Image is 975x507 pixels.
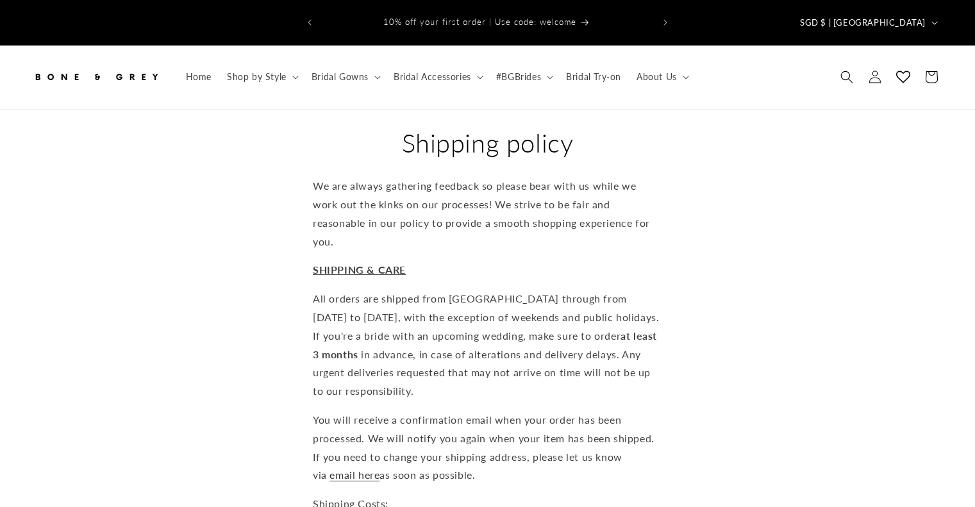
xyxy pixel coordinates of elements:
[566,71,621,83] span: Bridal Try-on
[186,71,212,83] span: Home
[304,63,386,90] summary: Bridal Gowns
[312,71,369,83] span: Bridal Gowns
[32,63,160,91] img: Bone and Grey Bridal
[496,71,541,83] span: #BGBrides
[800,17,926,29] span: SGD $ | [GEOGRAPHIC_DATA]
[558,63,629,90] a: Bridal Try-on
[296,10,324,35] button: Previous announcement
[313,413,654,481] span: You will receive a confirmation email when your order has been processed. We will notify you agai...
[383,17,576,27] span: 10% off your first order | Use code: welcome
[178,63,219,90] a: Home
[488,63,558,90] summary: #BGBrides
[313,126,662,160] h1: Shipping policy
[833,63,861,91] summary: Search
[313,329,657,360] strong: at least 3 months
[313,292,659,397] span: All orders are shipped from [GEOGRAPHIC_DATA] through from [DATE] to [DATE], with the exception o...
[394,71,471,83] span: Bridal Accessories
[313,263,406,276] span: SHIPPING & CARE
[651,10,679,35] button: Next announcement
[313,179,650,247] span: We are always gathering feedback so please bear with us while we work out the kinks on our proces...
[329,469,379,481] a: email here
[219,63,304,90] summary: Shop by Style
[792,10,943,35] button: SGD $ | [GEOGRAPHIC_DATA]
[637,71,677,83] span: About Us
[227,71,287,83] span: Shop by Style
[28,58,165,96] a: Bone and Grey Bridal
[629,63,694,90] summary: About Us
[386,63,488,90] summary: Bridal Accessories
